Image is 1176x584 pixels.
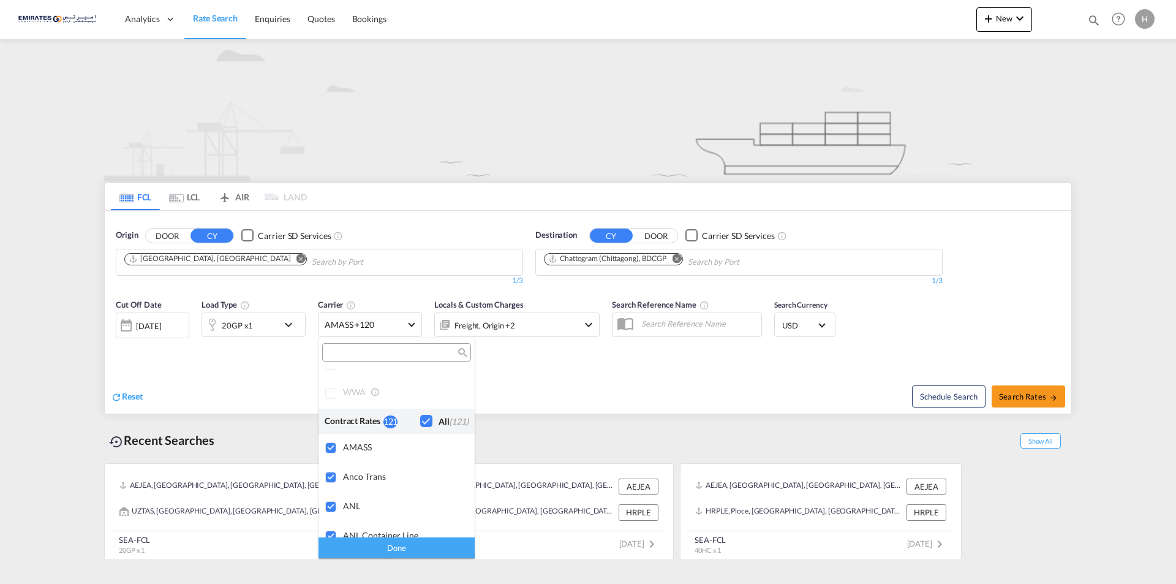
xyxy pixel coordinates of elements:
[325,415,383,428] div: Contract Rates
[383,415,398,428] div: 121
[343,530,465,540] div: ANL Container Line
[371,387,382,398] md-icon: s18 icon-information-outline
[439,415,469,428] div: All
[318,537,475,558] div: Done
[449,416,469,427] span: (121)
[343,471,465,482] div: Anco Trans
[343,442,465,452] div: AMASS
[457,348,466,357] md-icon: icon-magnify
[420,415,469,428] md-checkbox: Checkbox No Ink
[343,387,465,398] div: WWA
[343,501,465,511] div: ANL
